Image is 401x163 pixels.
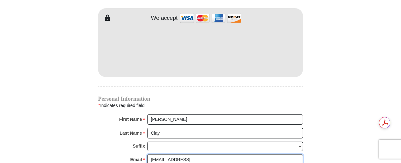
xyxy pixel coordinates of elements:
strong: Last Name [120,129,142,138]
img: credit cards accepted [179,11,242,25]
strong: Suffix [133,142,145,150]
strong: First Name [119,115,142,124]
h4: We accept [151,15,178,22]
div: Indicates required field [98,101,303,110]
h4: Personal Information [98,96,303,101]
